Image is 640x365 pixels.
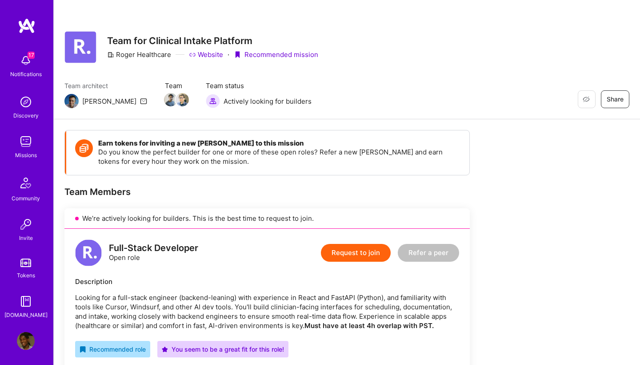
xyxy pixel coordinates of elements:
button: Share [601,90,629,108]
img: Team Architect [64,94,79,108]
img: discovery [17,93,35,111]
img: tokens [20,259,31,267]
p: Looking for a full-stack engineer (backend-leaning) with experience in React and FastAPI (Python)... [75,293,459,330]
img: Token icon [75,139,93,157]
i: icon CompanyGray [107,51,114,58]
div: Recommended mission [234,50,318,59]
img: logo [75,239,102,266]
div: Recommended role [80,345,146,354]
i: icon RecommendedBadge [80,346,86,353]
div: Team Members [64,186,470,198]
img: Company Logo [64,31,96,63]
img: teamwork [17,133,35,150]
h3: Team for Clinical Intake Platform [107,35,318,46]
div: · [228,50,229,59]
strong: Must have at least 4h overlap with PST. [304,321,434,330]
i: icon PurpleStar [162,346,168,353]
div: Missions [15,150,37,160]
div: Tokens [17,271,35,280]
img: Actively looking for builders [206,94,220,108]
span: Actively looking for builders [224,97,312,106]
div: Full-Stack Developer [109,243,198,253]
a: Website [189,50,223,59]
div: [DOMAIN_NAME] [4,310,48,320]
div: Roger Healthcare [107,50,171,59]
span: Team status [206,81,312,90]
img: logo [18,18,36,34]
img: bell [17,52,35,69]
div: Description [75,277,459,286]
div: Community [12,194,40,203]
div: Discovery [13,111,39,120]
div: Open role [109,243,198,262]
span: Team architect [64,81,147,90]
p: Do you know the perfect builder for one or more of these open roles? Refer a new [PERSON_NAME] an... [98,147,460,166]
span: Team [165,81,188,90]
button: Request to join [321,244,391,262]
img: User Avatar [17,332,35,350]
span: 17 [28,52,35,59]
div: You seem to be a great fit for this role! [162,345,284,354]
span: Share [607,95,624,104]
img: Invite [17,215,35,233]
img: Team Member Avatar [164,93,177,106]
div: Invite [19,233,33,243]
img: Community [15,172,36,194]
img: Team Member Avatar [176,93,189,106]
a: User Avatar [15,332,37,350]
i: icon EyeClosed [583,96,590,103]
i: icon PurpleRibbon [234,51,241,58]
img: guide book [17,292,35,310]
div: Notifications [10,69,42,79]
button: Refer a peer [398,244,459,262]
div: [PERSON_NAME] [82,97,136,106]
h4: Earn tokens for inviting a new [PERSON_NAME] to this mission [98,139,460,147]
a: Team Member Avatar [165,92,176,107]
div: We’re actively looking for builders. This is the best time to request to join. [64,208,470,229]
a: Team Member Avatar [176,92,188,107]
i: icon Mail [140,97,147,105]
